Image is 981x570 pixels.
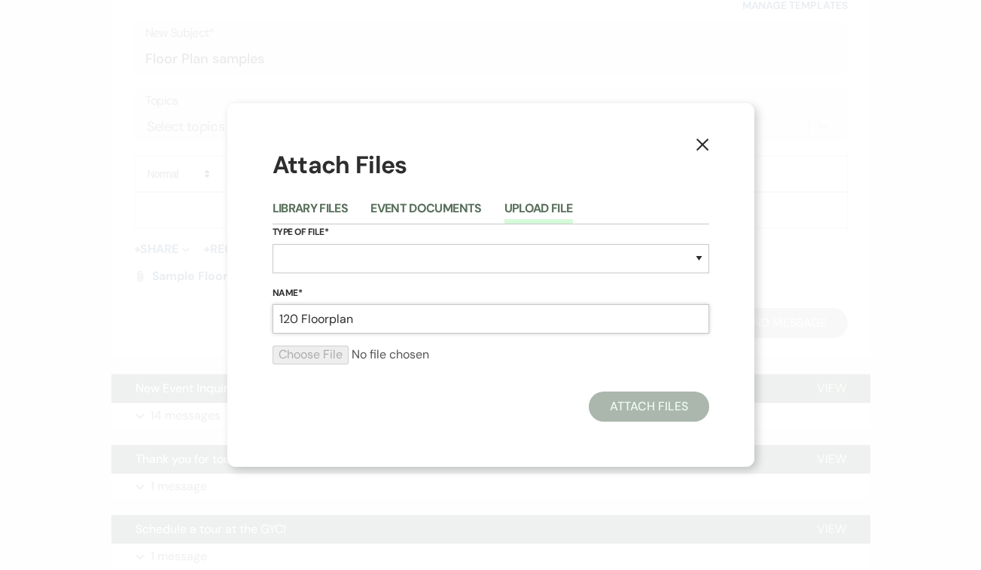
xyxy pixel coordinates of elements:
[273,285,709,302] label: Name*
[504,203,573,224] button: Upload File
[273,203,349,224] button: Library Files
[370,203,481,224] button: Event Documents
[589,392,708,422] button: Attach Files
[273,224,709,241] label: Type of File*
[273,148,709,182] h1: Attach Files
